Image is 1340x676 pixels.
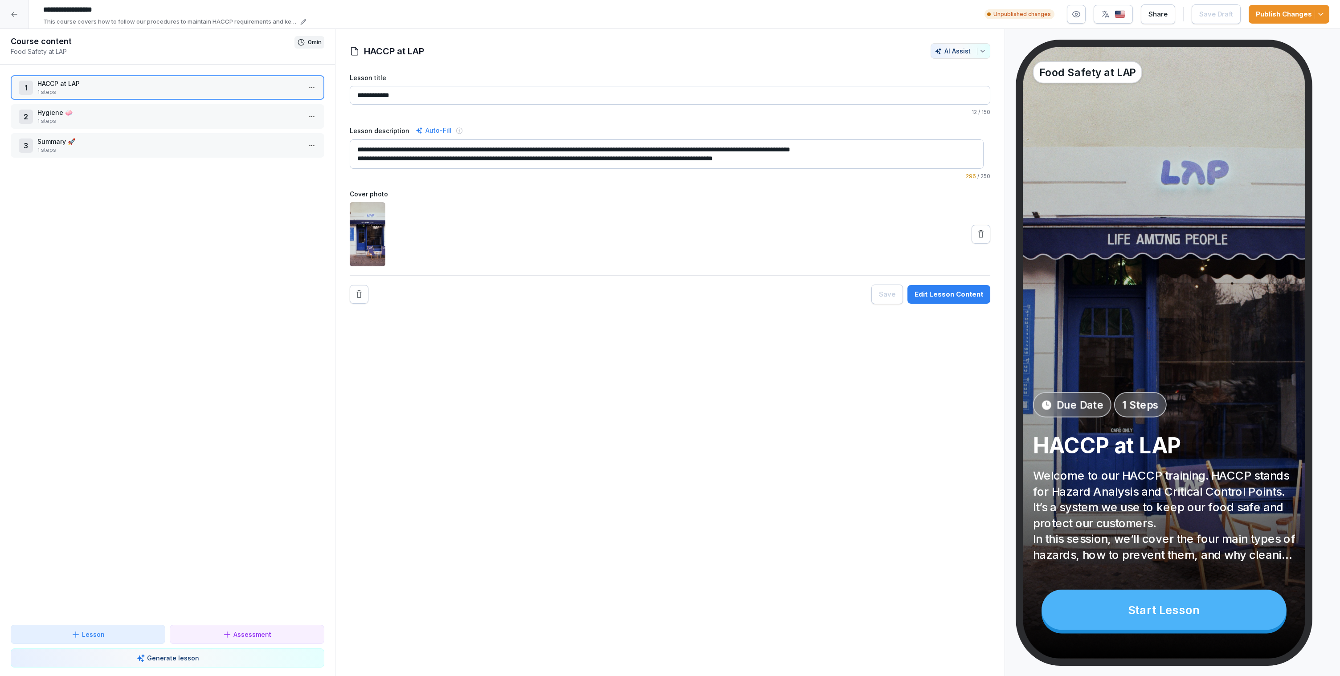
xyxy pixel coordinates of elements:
p: HACCP at LAP [1033,432,1295,459]
div: 2 [19,110,33,124]
p: 1 Steps [1122,397,1159,412]
p: Welcome to our HACCP training. HACCP stands for Hazard Analysis and Critical Control Points. It’s... [1033,468,1295,562]
div: Save Draft [1199,9,1233,19]
div: Auto-Fill [414,125,453,136]
p: 1 steps [37,88,301,96]
button: Save Draft [1192,4,1241,24]
p: Due Date [1057,397,1103,412]
p: Food Safety at LAP [11,47,294,56]
button: Edit Lesson Content [907,285,990,304]
p: Hygiene 🧼 [37,108,301,117]
span: 12 [972,109,977,115]
button: Share [1141,4,1175,24]
div: 1 [19,81,33,95]
span: 296 [966,173,976,179]
div: Start Lesson [1042,590,1287,630]
p: / 150 [350,108,990,116]
div: AI Assist [935,47,986,55]
button: Assessment [170,625,324,644]
button: Lesson [11,625,165,644]
p: Unpublished changes [993,10,1051,18]
label: Lesson title [350,73,990,82]
p: HACCP at LAP [37,79,301,88]
label: Cover photo [350,189,990,199]
div: 2Hygiene 🧼1 steps [11,104,324,129]
p: Generate lesson [147,653,199,663]
button: Save [871,285,903,304]
h1: Course content [11,36,294,47]
button: Publish Changes [1249,5,1329,24]
div: Save [879,289,895,299]
p: 0 min [308,38,322,47]
div: 3 [19,138,33,153]
p: This course covers how to follow our procedures to maintain HACCP requirements and keep you and y... [43,17,298,26]
p: Summary 🚀 [37,137,301,146]
div: Publish Changes [1256,9,1322,19]
p: / 250 [350,172,990,180]
p: Lesson [82,630,105,639]
button: AI Assist [931,43,990,59]
button: Remove [350,285,368,304]
h1: HACCP at LAP [364,45,424,58]
p: Food Safety at LAP [1039,65,1136,80]
img: laj03akg8r3ojrm1usc0x45i.png [350,202,385,266]
div: Share [1148,9,1168,19]
label: Lesson description [350,126,409,135]
div: 3Summary 🚀1 steps [11,133,324,158]
button: Generate lesson [11,648,324,668]
div: 1HACCP at LAP1 steps [11,75,324,100]
p: 1 steps [37,117,301,125]
div: Edit Lesson Content [915,289,983,299]
img: us.svg [1115,10,1125,19]
p: Assessment [233,630,271,639]
p: 1 steps [37,146,301,154]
